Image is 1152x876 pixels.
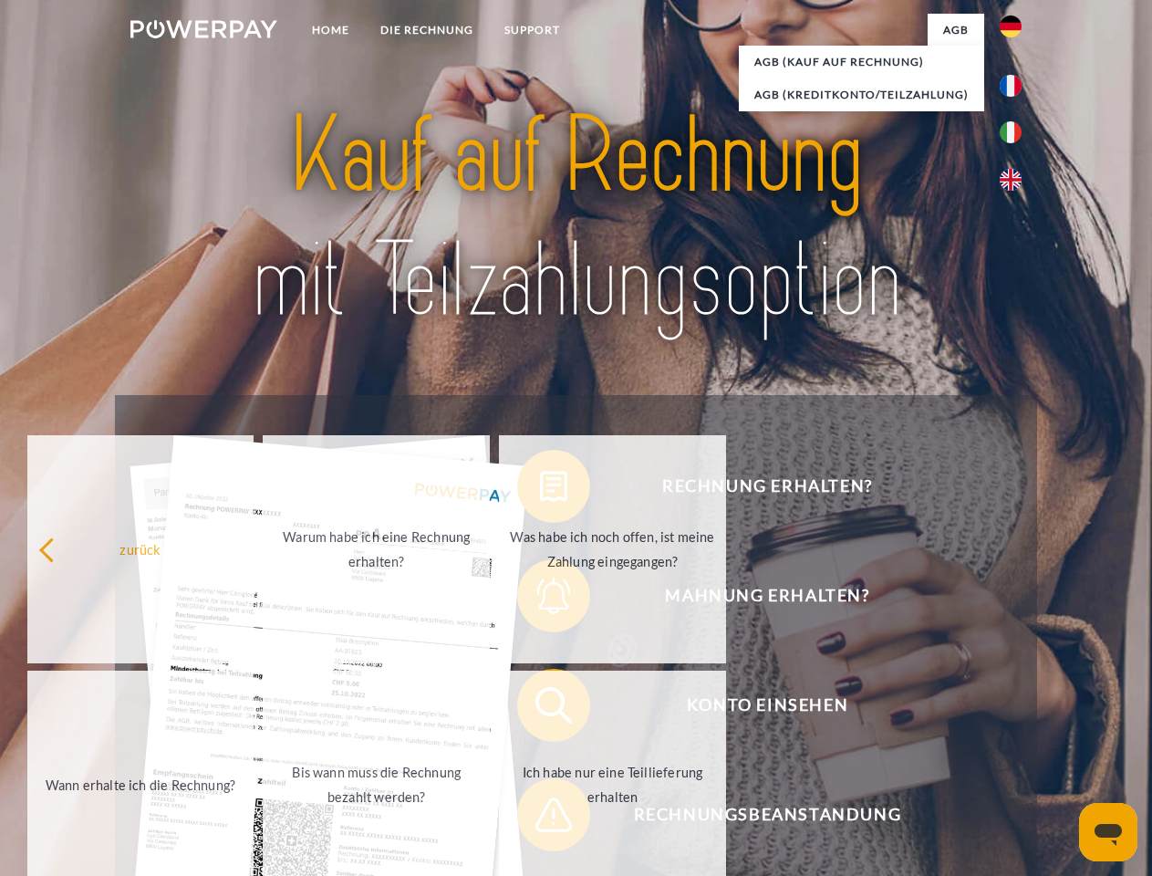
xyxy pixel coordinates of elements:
span: Rechnungsbeanstandung [544,778,991,851]
a: Was habe ich noch offen, ist meine Zahlung eingegangen? [499,435,726,663]
a: agb [928,14,984,47]
a: AGB (Kreditkonto/Teilzahlung) [739,78,984,111]
span: Konto einsehen [544,669,991,742]
img: it [1000,121,1022,143]
button: Konto einsehen [517,669,991,742]
div: Was habe ich noch offen, ist meine Zahlung eingegangen? [510,525,715,574]
a: AGB (Kauf auf Rechnung) [739,46,984,78]
img: title-powerpay_de.svg [174,88,978,349]
a: DIE RECHNUNG [365,14,489,47]
iframe: Schaltfläche zum Öffnen des Messaging-Fensters [1079,803,1137,861]
img: fr [1000,75,1022,97]
img: logo-powerpay-white.svg [130,20,277,38]
a: SUPPORT [489,14,576,47]
span: Mahnung erhalten? [544,559,991,632]
div: Wann erhalte ich die Rechnung? [38,772,244,797]
div: Bis wann muss die Rechnung bezahlt werden? [274,760,479,809]
div: Ich habe nur eine Teillieferung erhalten [510,760,715,809]
span: Rechnung erhalten? [544,450,991,523]
div: Warum habe ich eine Rechnung erhalten? [274,525,479,574]
img: de [1000,16,1022,37]
div: zurück [38,537,244,561]
img: en [1000,169,1022,191]
button: Rechnung erhalten? [517,450,991,523]
button: Rechnungsbeanstandung [517,778,991,851]
button: Mahnung erhalten? [517,559,991,632]
a: Home [296,14,365,47]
